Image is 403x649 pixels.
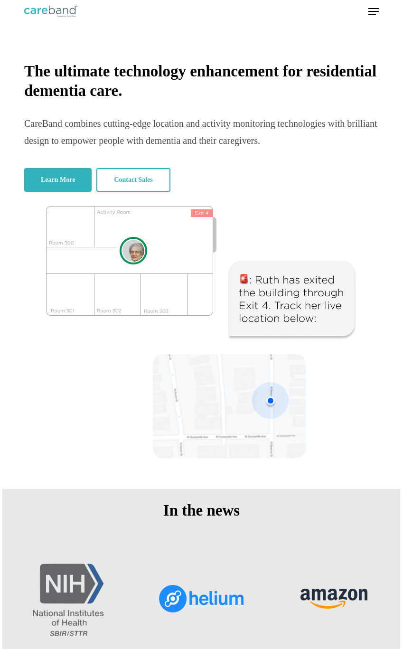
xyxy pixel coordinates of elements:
[96,168,170,192] a: Contact Sales
[41,175,75,185] span: Learn More
[114,175,152,185] span: Contact Sales
[24,6,77,17] img: CareBand
[24,115,379,149] div: CareBand combines cutting-edge location and activity monitoring technologies with brilliant desig...
[15,501,388,520] h2: In the news
[24,63,376,99] span: The ultimate technology enhancement for residential dementia care.
[24,168,92,192] a: Learn More
[368,7,379,16] a: Navigation Menu
[46,206,356,459] img: CareBand tracking system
